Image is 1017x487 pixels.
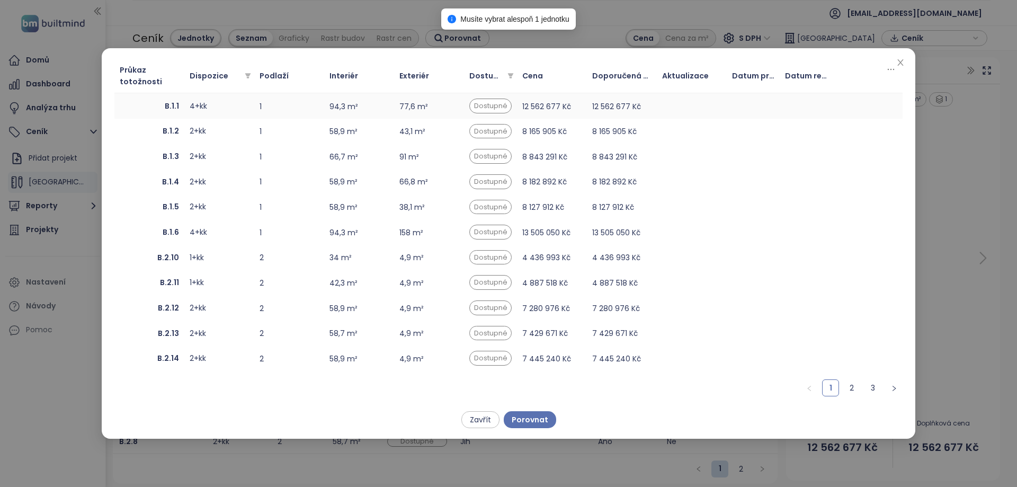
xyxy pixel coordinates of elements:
font: 2 [260,303,264,314]
font: 2+kk [190,176,206,187]
td: 2 [254,270,324,295]
font: 13 505 050 Kč [522,227,570,238]
font: 1 [260,152,262,162]
td: 66,8 m² [394,169,464,194]
font: 8 127 912 Kč [592,202,634,212]
button: Blízko [895,57,906,69]
td: 58,9 m² [324,169,394,194]
td: 58,7 m² [324,321,394,346]
td: 2+kk [184,194,254,220]
font: 4+kk [190,227,207,237]
font: Dostupné [474,227,507,236]
font: 4,9 m² [399,253,424,263]
font: 1 [260,177,262,188]
td: 8 843 291 Kč [587,144,657,169]
font: 2+kk [190,151,206,162]
font: 8 843 291 Kč [592,152,637,162]
td: 4+kk [184,219,254,245]
font: 2+kk [190,353,206,364]
font: 77,6 m² [399,101,428,112]
font: 2 [850,383,854,393]
td: 158 m² [394,219,464,245]
font: Dispozice [190,70,228,81]
span: filtr [245,73,251,79]
font: B.2.12 [158,303,179,313]
li: 2 [843,379,860,396]
font: Dostupnost [469,70,516,81]
font: 4,9 m² [399,303,424,314]
font: 1 [260,126,262,137]
font: 58,9 m² [329,177,358,188]
font: 1 [260,227,262,238]
font: 2+kk [190,126,206,136]
font: 2 [260,353,264,364]
td: 8 165 905 Kč [517,119,587,144]
font: Dostupné [474,303,507,312]
font: 58,9 m² [329,303,358,314]
td: 7 429 671 Kč [517,321,587,346]
font: 1 [260,101,262,112]
font: Dostupné [474,127,507,136]
font: 66,7 m² [329,152,358,162]
font: Datum rezervace [785,70,853,81]
font: 4 887 518 Kč [592,278,638,288]
td: 4,9 m² [394,245,464,270]
font: Datum prodeje [732,70,791,81]
td: 1 [254,219,324,245]
font: 2+kk [190,201,206,212]
td: 58,9 m² [324,346,394,371]
font: 4 887 518 Kč [522,278,568,288]
font: 4 436 993 Kč [522,253,570,263]
font: Aktualizace [662,70,709,81]
font: 8 182 892 Kč [522,177,567,188]
td: 38,1 m² [394,194,464,220]
td: 1 [254,119,324,144]
td: 1+kk [184,245,254,270]
font: Dostupné [474,101,507,110]
span: vlevo [806,385,813,392]
td: 2+kk [184,169,254,194]
td: 43,1 m² [394,119,464,144]
font: 7 445 240 Kč [592,353,641,364]
td: 94,3 m² [324,219,394,245]
font: 2+kk [190,303,206,313]
font: Dostupné [474,177,507,186]
td: 13 505 050 Kč [587,219,657,245]
font: 66,8 m² [399,177,428,188]
font: B.1.1 [165,101,179,111]
td: 1+kk [184,270,254,295]
td: 94,3 m² [324,93,394,119]
td: 8 182 892 Kč [517,169,587,194]
td: 91 m² [394,144,464,169]
font: 34 m² [329,253,352,263]
button: Zavřít [461,411,499,428]
td: 4,9 m² [394,270,464,295]
li: Předchozí strana [801,379,818,396]
font: 2 [260,253,264,263]
font: 4,9 m² [399,353,424,364]
font: 12 562 677 Kč [592,101,641,112]
td: 8 127 912 Kč [517,194,587,220]
font: 1+kk [190,252,204,263]
font: 4 436 993 Kč [592,253,640,263]
font: 58,9 m² [329,353,358,364]
td: 7 280 976 Kč [587,295,657,321]
font: 8 165 905 Kč [592,126,637,137]
button: Porovnat [504,411,556,428]
font: 4,9 m² [399,328,424,339]
td: 2+kk [184,321,254,346]
font: B.1.4 [162,176,179,187]
td: 4+kk [184,93,254,119]
font: B.2.11 [160,277,179,288]
span: filtr [505,68,516,84]
td: 8 182 892 Kč [587,169,657,194]
td: 58,9 m² [324,119,394,144]
td: 77,6 m² [394,93,464,119]
font: 38,1 m² [399,202,425,212]
font: 42,3 m² [329,278,358,288]
button: vlevo [801,379,818,396]
td: 4 887 518 Kč [517,270,587,295]
td: 12 562 677 Kč [587,93,657,119]
span: filtr [243,68,253,84]
font: 13 505 050 Kč [592,227,640,238]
